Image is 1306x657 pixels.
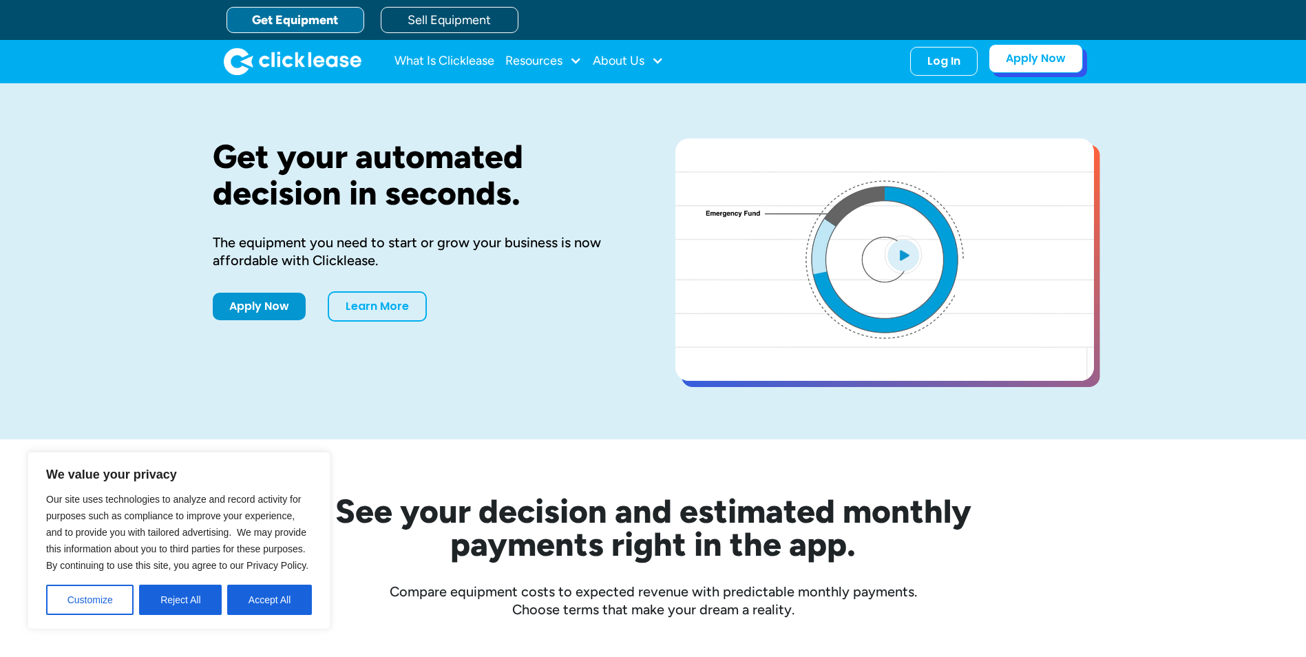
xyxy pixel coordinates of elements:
div: Compare equipment costs to expected revenue with predictable monthly payments. Choose terms that ... [213,583,1094,618]
p: We value your privacy [46,466,312,483]
img: Blue play button logo on a light blue circular background [885,236,922,274]
a: Apply Now [989,44,1083,73]
a: Sell Equipment [381,7,518,33]
a: Learn More [328,291,427,322]
div: Resources [505,48,582,75]
h2: See your decision and estimated monthly payments right in the app. [268,494,1039,561]
h1: Get your automated decision in seconds. [213,138,631,211]
div: The equipment you need to start or grow your business is now affordable with Clicklease. [213,233,631,269]
a: home [224,48,361,75]
div: We value your privacy [28,452,330,629]
a: Get Equipment [227,7,364,33]
a: open lightbox [675,138,1094,381]
div: Log In [927,54,960,68]
button: Reject All [139,585,222,615]
button: Customize [46,585,134,615]
div: About Us [593,48,664,75]
a: Apply Now [213,293,306,320]
button: Accept All [227,585,312,615]
img: Clicklease logo [224,48,361,75]
span: Our site uses technologies to analyze and record activity for purposes such as compliance to impr... [46,494,308,571]
a: What Is Clicklease [394,48,494,75]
